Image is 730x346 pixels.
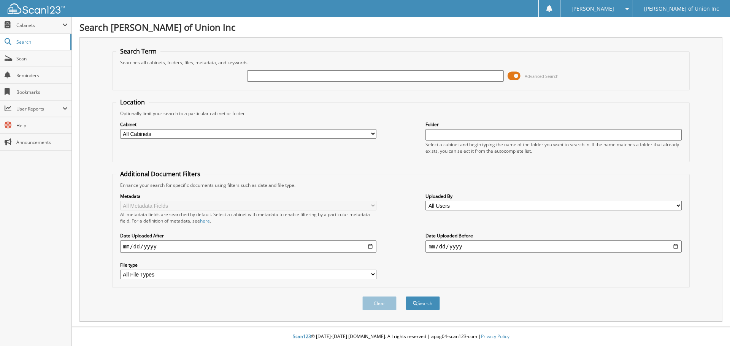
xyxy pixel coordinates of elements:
legend: Additional Document Filters [116,170,204,178]
span: Search [16,39,67,45]
div: Searches all cabinets, folders, files, metadata, and keywords [116,59,686,66]
label: Metadata [120,193,376,199]
h1: Search [PERSON_NAME] of Union Inc [79,21,722,33]
span: [PERSON_NAME] of Union Inc [644,6,719,11]
a: here [200,218,210,224]
legend: Location [116,98,149,106]
div: All metadata fields are searched by default. Select a cabinet with metadata to enable filtering b... [120,211,376,224]
label: Cabinet [120,121,376,128]
span: Cabinets [16,22,62,28]
label: Folder [425,121,682,128]
span: Advanced Search [525,73,559,79]
a: Privacy Policy [481,333,509,340]
label: Uploaded By [425,193,682,199]
div: © [DATE]-[DATE] [DOMAIN_NAME]. All rights reserved | appg04-scan123-com | [72,327,730,346]
span: User Reports [16,106,62,112]
input: end [425,240,682,253]
label: File type [120,262,376,268]
span: Scan [16,55,68,62]
button: Clear [362,296,397,310]
span: Reminders [16,72,68,79]
span: Bookmarks [16,89,68,95]
span: Scan123 [293,333,311,340]
input: start [120,240,376,253]
label: Date Uploaded After [120,232,376,239]
span: Announcements [16,139,68,145]
div: Select a cabinet and begin typing the name of the folder you want to search in. If the name match... [425,141,682,154]
span: Help [16,122,68,129]
legend: Search Term [116,47,160,55]
img: scan123-logo-white.svg [8,3,65,14]
span: [PERSON_NAME] [571,6,614,11]
div: Optionally limit your search to a particular cabinet or folder [116,110,686,117]
div: Enhance your search for specific documents using filters such as date and file type. [116,182,686,188]
label: Date Uploaded Before [425,232,682,239]
button: Search [406,296,440,310]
